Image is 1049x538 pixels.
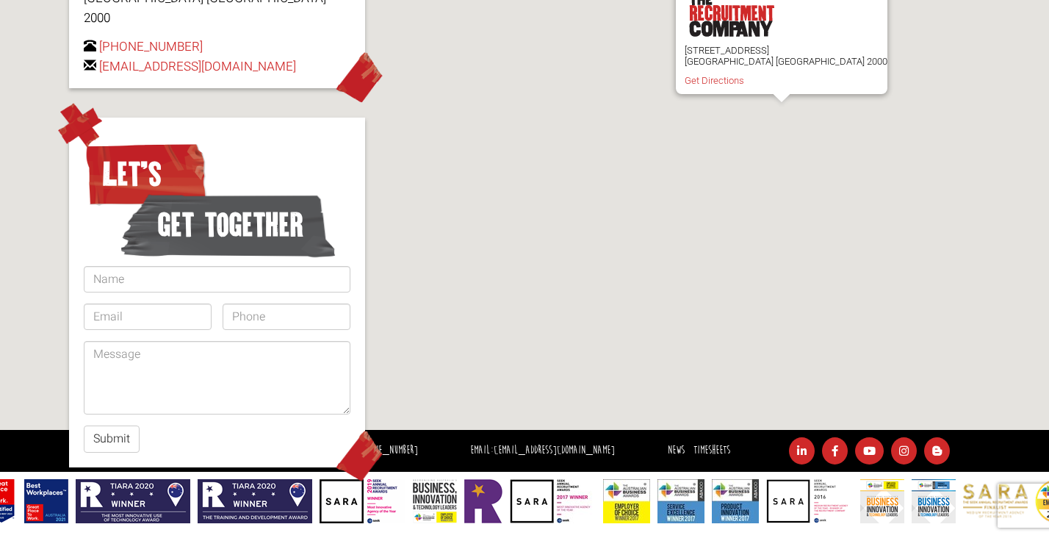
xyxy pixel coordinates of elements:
[84,137,208,211] span: Let’s
[120,188,336,262] span: get together
[494,443,615,457] a: [EMAIL_ADDRESS][DOMAIN_NAME]
[84,266,350,293] input: Name
[693,443,730,457] a: Timesheets
[99,57,296,76] a: [EMAIL_ADDRESS][DOMAIN_NAME]
[668,443,685,457] a: News
[84,426,140,453] button: Submit
[99,37,203,56] a: [PHONE_NUMBER]
[466,440,619,462] li: Email:
[84,304,212,330] input: Email
[685,45,887,67] p: [STREET_ADDRESS] [GEOGRAPHIC_DATA] [GEOGRAPHIC_DATA] 2000
[685,75,744,86] a: Get Directions
[770,102,793,126] div: The Recruitment Company
[223,304,350,330] input: Phone
[358,443,418,457] a: [PHONE_NUMBER]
